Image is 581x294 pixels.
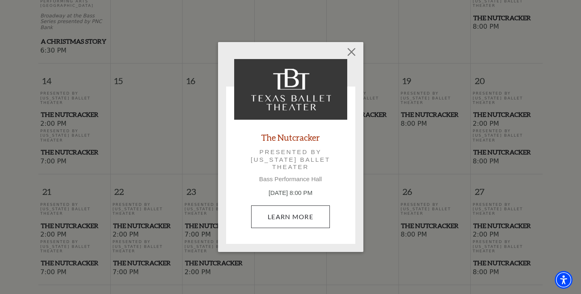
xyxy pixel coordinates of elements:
img: The Nutcracker [234,59,347,120]
button: Close [344,44,359,59]
p: Bass Performance Hall [234,176,347,183]
a: The Nutcracker [261,132,320,143]
p: Presented by [US_STATE] Ballet Theater [245,148,336,171]
a: December 26, 8:00 PM Learn More [251,205,330,228]
p: [DATE] 8:00 PM [234,188,347,198]
div: Accessibility Menu [555,271,573,289]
